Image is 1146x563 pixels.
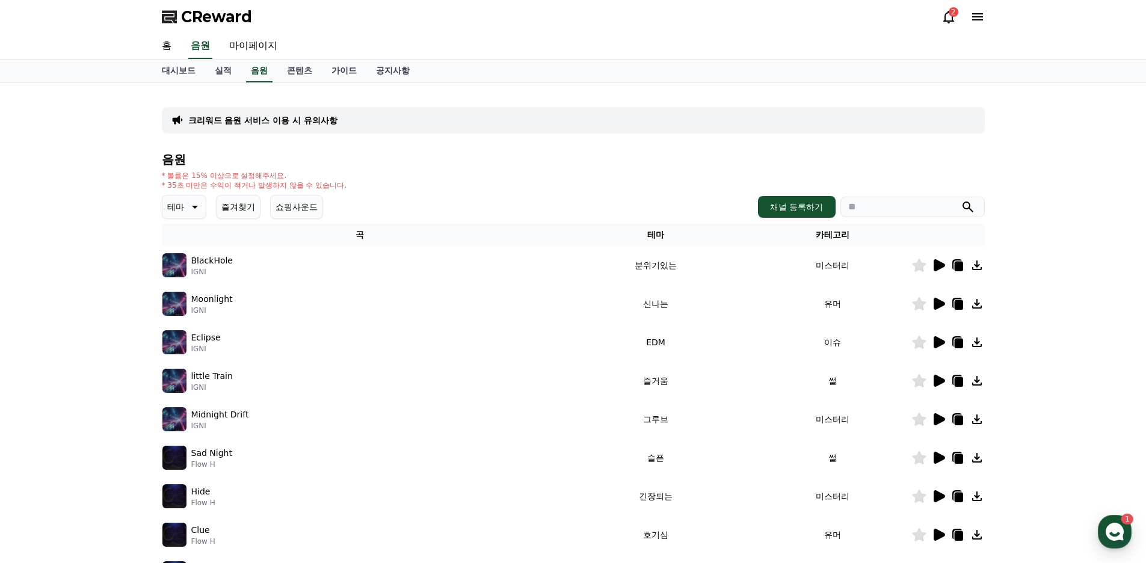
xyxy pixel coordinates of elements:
[270,195,323,219] button: 쇼핑사운드
[758,196,835,218] button: 채널 등록하기
[162,180,347,190] p: * 35초 미만은 수익이 적거나 발생하지 않을 수 있습니다.
[322,60,366,82] a: 가이드
[188,114,337,126] a: 크리워드 음원 서비스 이용 시 유의사항
[191,383,233,392] p: IGNI
[246,60,273,82] a: 음원
[191,370,233,383] p: little Train
[167,198,184,215] p: 테마
[754,477,911,515] td: 미스터리
[162,369,186,393] img: music
[754,224,911,246] th: 카테고리
[191,293,233,306] p: Moonlight
[216,195,260,219] button: 즐겨찾기
[162,523,186,547] img: music
[191,447,232,460] p: Sad Night
[366,60,419,82] a: 공지사항
[558,224,753,246] th: 테마
[220,34,287,59] a: 마이페이지
[949,7,958,17] div: 2
[277,60,322,82] a: 콘텐츠
[191,498,215,508] p: Flow H
[162,153,985,166] h4: 음원
[191,331,221,344] p: Eclipse
[754,246,911,285] td: 미스터리
[754,515,911,554] td: 유머
[162,330,186,354] img: music
[754,400,911,438] td: 미스터리
[162,446,186,470] img: music
[191,460,232,469] p: Flow H
[191,344,221,354] p: IGNI
[191,254,233,267] p: BlackHole
[162,7,252,26] a: CReward
[162,224,558,246] th: 곡
[754,361,911,400] td: 썰
[191,421,249,431] p: IGNI
[558,477,753,515] td: 긴장되는
[941,10,956,24] a: 2
[162,292,186,316] img: music
[558,515,753,554] td: 호기심
[191,267,233,277] p: IGNI
[191,524,210,537] p: Clue
[152,60,205,82] a: 대시보드
[558,285,753,323] td: 신나는
[162,253,186,277] img: music
[558,400,753,438] td: 그루브
[558,438,753,477] td: 슬픈
[152,34,181,59] a: 홈
[191,537,215,546] p: Flow H
[754,323,911,361] td: 이슈
[754,438,911,477] td: 썰
[188,34,212,59] a: 음원
[558,246,753,285] td: 분위기있는
[162,171,347,180] p: * 볼륨은 15% 이상으로 설정해주세요.
[162,484,186,508] img: music
[191,485,211,498] p: Hide
[754,285,911,323] td: 유머
[191,408,249,421] p: Midnight Drift
[558,323,753,361] td: EDM
[191,306,233,315] p: IGNI
[558,361,753,400] td: 즐거움
[162,407,186,431] img: music
[181,7,252,26] span: CReward
[205,60,241,82] a: 실적
[162,195,206,219] button: 테마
